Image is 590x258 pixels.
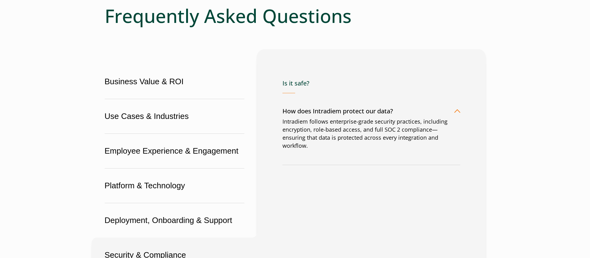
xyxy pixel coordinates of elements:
button: Deployment, Onboarding & Support [92,203,257,238]
span: Intradiem follows enterprise-grade security practices, including encryption, role-based access, a... [282,118,448,149]
button: Platform & Technology [92,168,257,203]
h1: Frequently Asked Questions [105,5,486,27]
button: How does Intradiem protect our data? [282,99,460,123]
button: Business Value & ROI [92,64,257,99]
h4: Is it safe? [282,80,460,93]
button: Use Cases & Industries [92,99,257,134]
button: Employee Experience & Engagement [92,133,257,168]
